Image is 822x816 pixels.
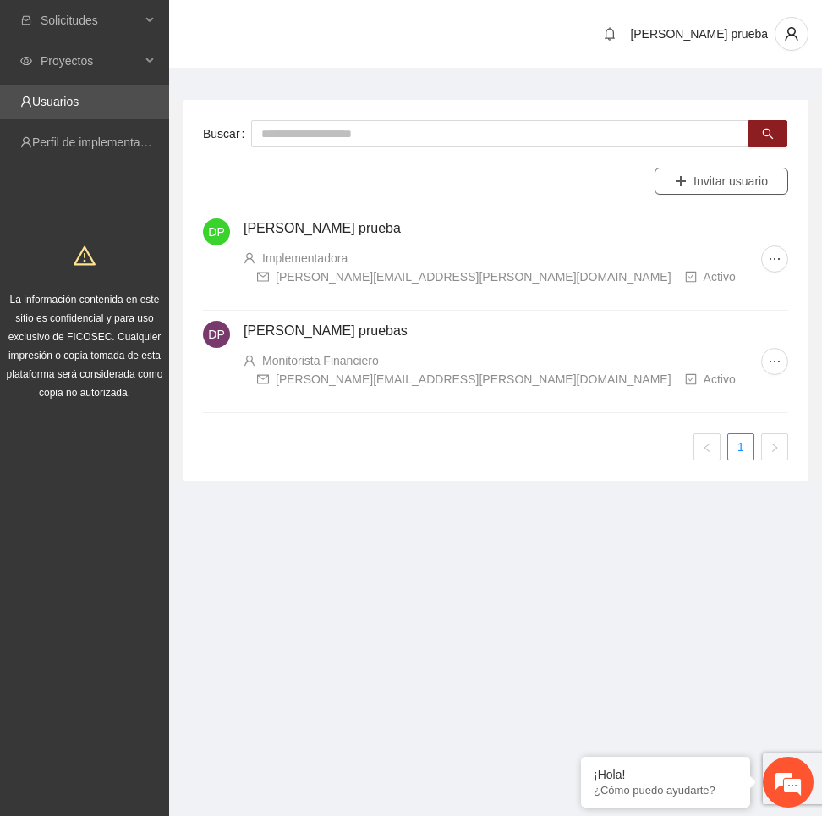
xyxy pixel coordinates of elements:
span: ellipsis [762,252,787,266]
span: [PERSON_NAME] prueba [630,27,768,41]
div: [PERSON_NAME][EMAIL_ADDRESS][PERSON_NAME][DOMAIN_NAME] [276,267,671,286]
span: plus [675,175,687,189]
span: Proyectos [41,44,140,78]
a: Perfil de implementadora [32,135,164,149]
div: [PERSON_NAME][EMAIL_ADDRESS][PERSON_NAME][DOMAIN_NAME] [276,370,671,389]
button: ellipsis [761,245,788,273]
button: ellipsis [761,348,788,375]
textarea: Escriba su mensaje y pulse “Intro” [8,462,322,521]
button: plusInvitar usuario [655,168,788,195]
span: right [770,443,780,453]
div: Implementadora [262,249,348,267]
span: search [762,128,774,141]
span: check-square [685,373,697,385]
div: ¡Hola! [594,768,737,781]
a: [PERSON_NAME] prueba [244,221,401,235]
span: left [702,443,712,453]
span: bell [597,27,622,41]
span: Solicitudes [41,3,140,37]
div: Activo [704,267,736,286]
button: user [775,17,808,51]
a: Usuarios [32,95,79,108]
span: user [244,252,255,264]
p: ¿Cómo puedo ayudarte? [594,784,737,797]
span: DP [208,321,224,348]
div: Chatee con nosotros ahora [88,86,284,108]
span: warning [74,245,96,267]
span: user [775,26,808,41]
span: mail [257,373,269,385]
span: eye [20,55,32,67]
li: Next Page [761,433,788,460]
div: Minimizar ventana de chat en vivo [277,8,318,49]
span: ellipsis [762,355,787,368]
span: check-square [685,271,697,283]
span: Estamos en línea. [98,226,233,397]
li: 1 [727,433,754,460]
button: search [748,120,787,147]
span: user [244,355,255,367]
button: left [693,433,721,460]
button: right [761,433,788,460]
a: 1 [728,434,753,460]
span: inbox [20,14,32,26]
h4: [PERSON_NAME] pruebas [244,321,761,341]
span: mail [257,271,269,283]
span: DP [208,218,224,245]
span: La información contenida en este sitio es confidencial y para uso exclusivo de FICOSEC. Cualquier... [7,294,163,399]
button: bell [596,20,623,47]
li: Previous Page [693,433,721,460]
span: Invitar usuario [693,172,768,190]
div: Activo [704,370,736,389]
div: Monitorista Financiero [262,351,379,370]
label: Buscar [203,120,251,147]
